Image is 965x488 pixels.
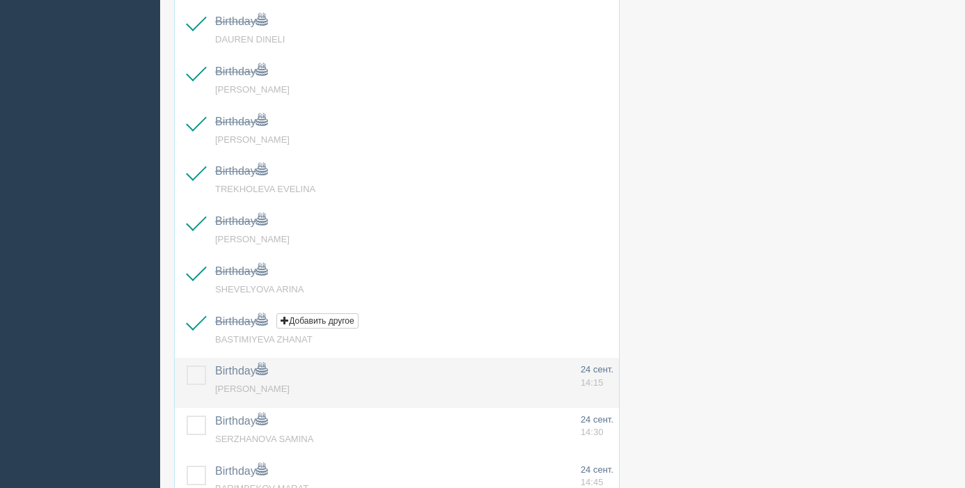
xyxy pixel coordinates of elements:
[215,315,267,327] a: Birthday
[581,363,613,389] a: 24 сент. 14:15
[581,477,604,487] span: 14:45
[215,134,290,145] a: [PERSON_NAME]
[215,116,267,127] a: Birthday
[215,234,290,244] a: [PERSON_NAME]
[215,465,267,477] a: Birthday
[276,313,358,329] button: Добавить другое
[215,34,285,45] a: DAUREN DINELI
[215,434,313,444] a: SERZHANOVA SAMINA
[215,415,267,427] a: Birthday
[215,65,267,77] a: Birthday
[215,184,315,194] a: TREKHOLEVA EVELINA
[581,427,604,437] span: 14:30
[581,414,613,439] a: 24 сент. 14:30
[215,15,267,27] a: Birthday
[215,265,267,277] a: Birthday
[215,334,313,345] a: BASTIMIYEVA ZHANAT
[215,284,304,294] a: SHEVELYOVA ARINA
[581,414,613,425] span: 24 сент.
[215,84,290,95] a: [PERSON_NAME]
[581,464,613,475] span: 24 сент.
[215,365,267,377] a: Birthday
[581,364,613,375] span: 24 сент.
[215,384,290,394] a: [PERSON_NAME]
[215,215,267,227] a: Birthday
[215,165,267,177] a: Birthday
[581,377,604,388] span: 14:15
